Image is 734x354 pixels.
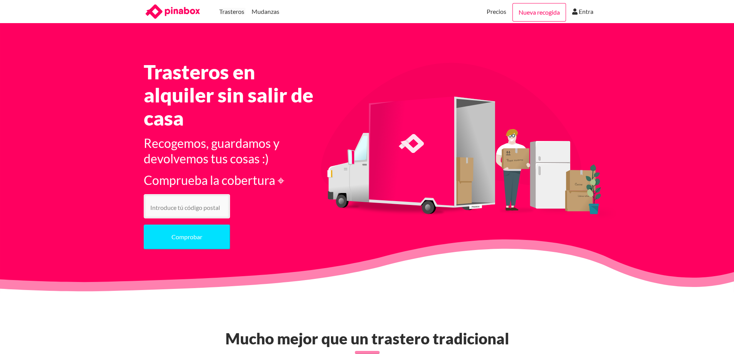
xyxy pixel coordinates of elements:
a: Nueva recogida [512,3,566,22]
h1: Trasteros en alquiler sin salir de casa [144,60,326,129]
h2: Mucho mejor que un trastero tradicional [139,329,595,348]
h3: Comprueba la cobertura ⌖ [144,173,326,188]
button: Comprobar [144,225,230,249]
input: Introduce tú código postal [144,194,230,218]
h3: Recogemos, guardamos y devolvemos tus cosas :) [144,136,326,166]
